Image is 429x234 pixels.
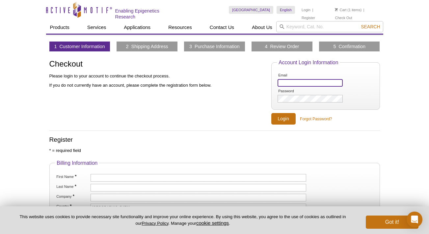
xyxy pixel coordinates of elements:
[366,216,418,229] button: Got it!
[265,44,299,49] a: 4 Review Order
[142,221,168,226] a: Privacy Policy
[335,15,352,20] a: Check Out
[49,60,265,69] h1: Checkout
[120,21,154,34] a: Applications
[83,21,110,34] a: Services
[278,73,311,77] label: Email
[46,21,73,34] a: Products
[49,148,380,154] p: * = required field
[335,8,338,11] img: Your Cart
[229,6,273,14] a: [GEOGRAPHIC_DATA]
[312,6,313,14] li: |
[55,160,99,166] legend: Billing Information
[126,44,168,49] a: 2 Shipping Address
[278,89,311,93] label: Password
[56,194,89,199] label: Company
[276,21,383,32] input: Keyword, Cat. No.
[407,212,422,227] div: Open Intercom Messenger
[56,174,89,179] label: First Name
[56,204,89,209] label: Country
[49,82,265,88] p: If you do not currently have an account, please complete the registration form below.
[206,21,238,34] a: Contact Us
[334,44,366,49] a: 5 Confirmation
[363,6,364,14] li: |
[248,21,276,34] a: About Us
[302,8,310,12] a: Login
[54,44,105,49] a: 1 Customer Information
[361,24,380,29] span: Search
[271,113,296,125] input: Login
[300,116,332,122] a: Forgot Password?
[302,15,315,20] a: Register
[335,8,346,12] a: Cart
[196,220,229,226] button: cookie settings
[164,21,196,34] a: Resources
[335,6,362,14] li: (1 items)
[11,214,355,226] p: This website uses cookies to provide necessary site functionality and improve your online experie...
[277,60,340,66] legend: Account Login Information
[49,73,265,79] p: Please login to your account to continue the checkout process.
[49,137,380,143] h2: Register
[189,44,240,49] a: 3 Purchase Information
[359,24,382,30] button: Search
[56,184,89,189] label: Last Name
[115,8,181,20] h2: Enabling Epigenetics Research
[277,6,295,14] a: English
